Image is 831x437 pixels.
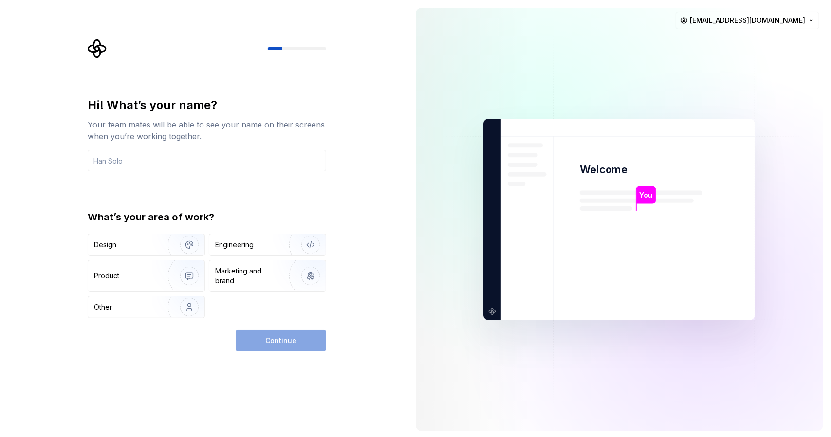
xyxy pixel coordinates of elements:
[88,210,326,224] div: What’s your area of work?
[215,266,281,286] div: Marketing and brand
[676,12,819,29] button: [EMAIL_ADDRESS][DOMAIN_NAME]
[690,16,805,25] span: [EMAIL_ADDRESS][DOMAIN_NAME]
[94,271,119,281] div: Product
[640,190,653,200] p: You
[88,39,107,58] svg: Supernova Logo
[215,240,254,250] div: Engineering
[580,163,628,177] p: Welcome
[94,302,112,312] div: Other
[88,97,326,113] div: Hi! What’s your name?
[94,240,116,250] div: Design
[88,150,326,171] input: Han Solo
[88,119,326,142] div: Your team mates will be able to see your name on their screens when you’re working together.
